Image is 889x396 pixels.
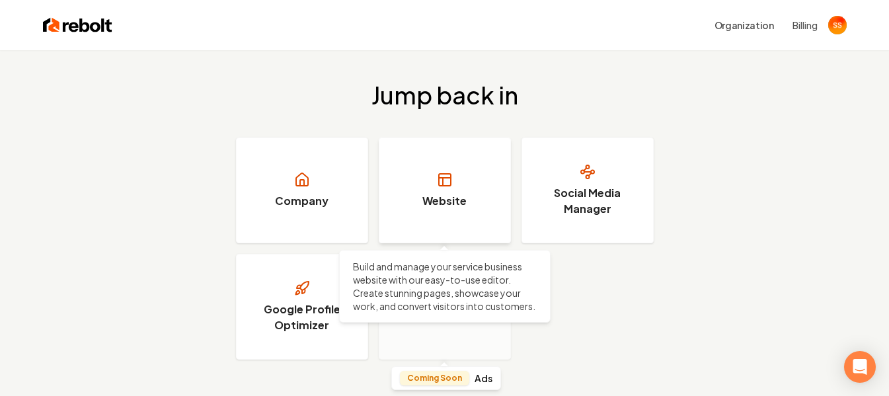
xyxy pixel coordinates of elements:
[379,138,511,243] a: Website
[353,260,537,313] p: Build and manage your service business website with our easy-to-use editor. Create stunning pages...
[422,193,467,209] h3: Website
[792,19,818,32] button: Billing
[275,193,329,209] h3: Company
[522,138,654,243] a: Social Media Manager
[475,374,492,383] h4: Ads
[236,138,368,243] a: Company
[538,185,637,217] h3: Social Media Manager
[707,13,782,37] button: Organization
[43,16,112,34] img: Rebolt Logo
[252,301,352,333] h3: Google Profile Optimizer
[828,16,847,34] button: Open user button
[236,254,368,360] a: Google Profile Optimizer
[371,82,518,108] h2: Jump back in
[407,373,462,383] p: Coming Soon
[844,351,876,383] div: Open Intercom Messenger
[828,16,847,34] img: Steven Scott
